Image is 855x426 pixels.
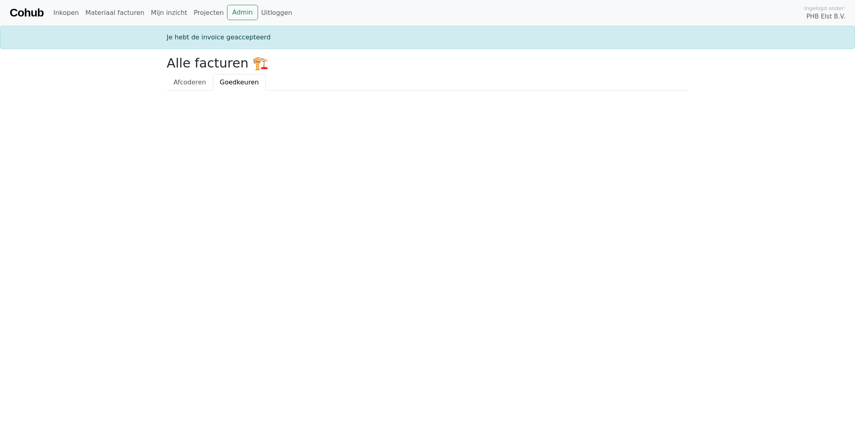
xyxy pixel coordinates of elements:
[227,5,258,20] a: Admin
[173,78,206,86] span: Afcoderen
[190,5,227,21] a: Projecten
[167,74,213,91] a: Afcoderen
[220,78,259,86] span: Goedkeuren
[82,5,148,21] a: Materiaal facturen
[804,4,845,12] span: Ingelogd onder:
[213,74,266,91] a: Goedkeuren
[258,5,295,21] a: Uitloggen
[806,12,845,21] span: PHB Elst B.V.
[50,5,82,21] a: Inkopen
[10,3,43,23] a: Cohub
[167,55,688,71] h2: Alle facturen 🏗️
[148,5,191,21] a: Mijn inzicht
[162,33,693,42] div: Je hebt de invoice geaccepteerd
